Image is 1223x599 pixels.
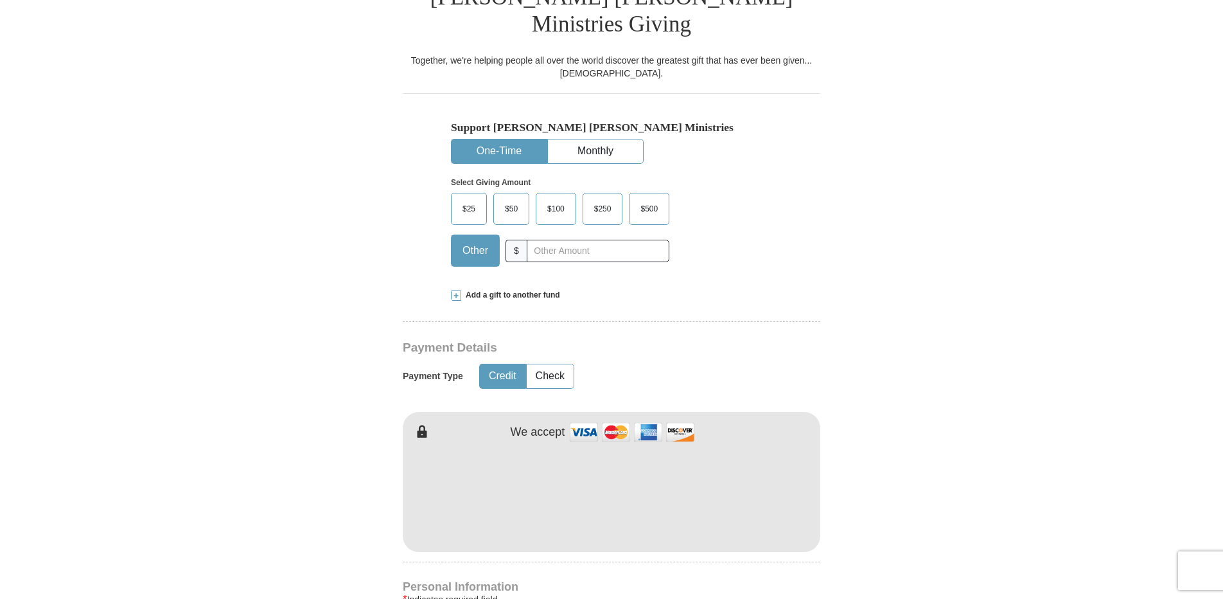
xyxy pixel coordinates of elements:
span: $500 [634,199,664,219]
span: $100 [541,199,571,219]
button: Check [527,364,574,388]
h4: Personal Information [403,582,820,592]
span: $25 [456,199,482,219]
span: $50 [498,199,524,219]
strong: Select Giving Amount [451,178,531,187]
span: $250 [588,199,618,219]
button: Monthly [548,139,643,163]
span: Other [456,241,495,260]
h4: We accept [511,425,565,440]
button: Credit [480,364,525,388]
input: Other Amount [527,240,669,262]
span: Add a gift to another fund [461,290,560,301]
h5: Payment Type [403,371,463,382]
h3: Payment Details [403,341,730,355]
div: Together, we're helping people all over the world discover the greatest gift that has ever been g... [403,54,820,80]
h5: Support [PERSON_NAME] [PERSON_NAME] Ministries [451,121,772,134]
span: $ [506,240,527,262]
button: One-Time [452,139,547,163]
img: credit cards accepted [568,418,696,446]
